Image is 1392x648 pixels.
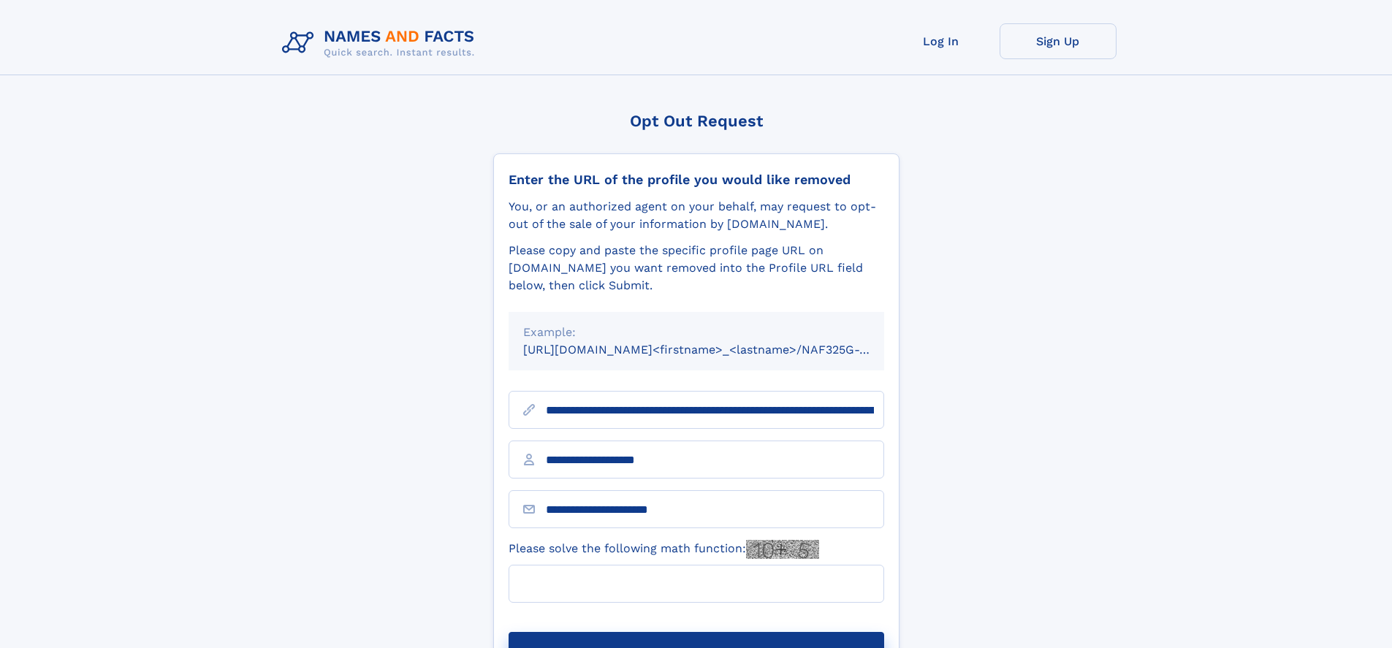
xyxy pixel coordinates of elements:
img: Logo Names and Facts [276,23,487,63]
div: Please copy and paste the specific profile page URL on [DOMAIN_NAME] you want removed into the Pr... [509,242,884,294]
label: Please solve the following math function: [509,540,819,559]
div: Enter the URL of the profile you would like removed [509,172,884,188]
div: You, or an authorized agent on your behalf, may request to opt-out of the sale of your informatio... [509,198,884,233]
small: [URL][DOMAIN_NAME]<firstname>_<lastname>/NAF325G-xxxxxxxx [523,343,912,357]
a: Sign Up [1000,23,1117,59]
a: Log In [883,23,1000,59]
div: Opt Out Request [493,112,900,130]
div: Example: [523,324,870,341]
